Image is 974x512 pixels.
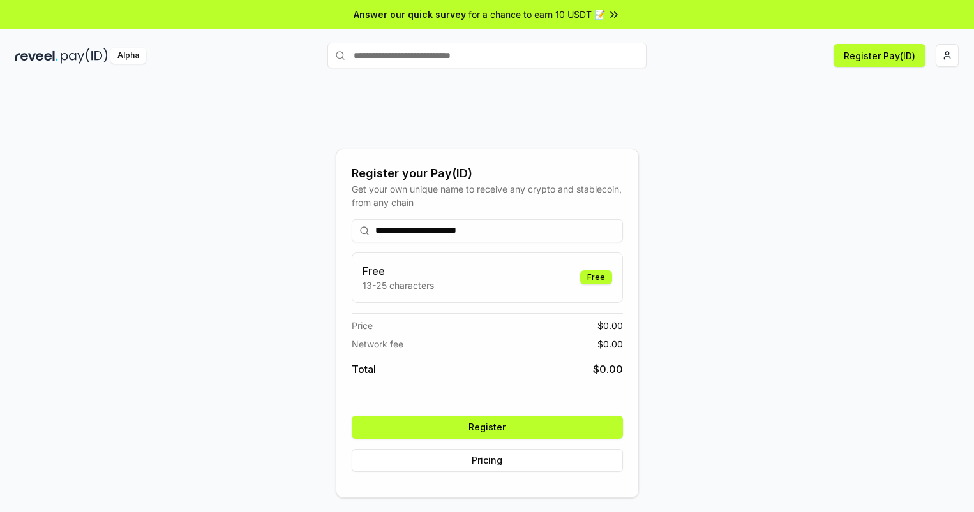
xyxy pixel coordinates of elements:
[468,8,605,21] span: for a chance to earn 10 USDT 📝
[363,263,434,279] h3: Free
[352,449,623,472] button: Pricing
[580,270,612,284] div: Free
[597,319,623,332] span: $ 0.00
[352,416,623,439] button: Register
[352,165,623,182] div: Register your Pay(ID)
[15,48,58,64] img: reveel_dark
[363,279,434,292] p: 13-25 characters
[354,8,466,21] span: Answer our quick survey
[110,48,146,64] div: Alpha
[352,337,403,351] span: Network fee
[352,362,376,377] span: Total
[61,48,108,64] img: pay_id
[593,362,623,377] span: $ 0.00
[352,319,373,332] span: Price
[834,44,925,67] button: Register Pay(ID)
[597,337,623,351] span: $ 0.00
[352,182,623,209] div: Get your own unique name to receive any crypto and stablecoin, from any chain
